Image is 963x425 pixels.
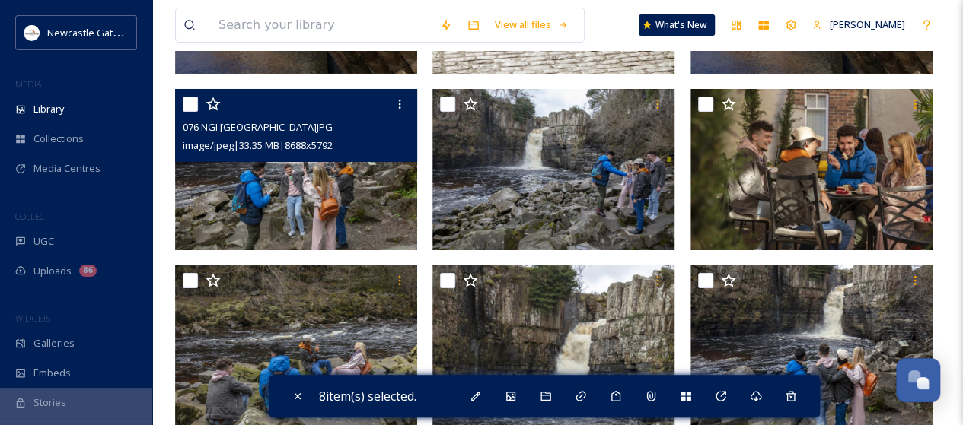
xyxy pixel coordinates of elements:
span: 8 item(s) selected. [319,388,416,404]
span: UGC [33,234,54,249]
a: [PERSON_NAME] [805,10,913,40]
span: COLLECT [15,211,48,222]
span: Collections [33,132,84,146]
span: Media Centres [33,161,100,176]
a: What's New [639,14,715,36]
span: 076 NGI [GEOGRAPHIC_DATA]JPG [183,120,333,134]
a: View all files [487,10,576,40]
img: 076 NGI Gateway Durham.JPG [175,89,417,250]
span: Embeds [33,366,71,380]
img: 058 NGI Gateway Durham.JPG [690,89,933,250]
span: Newcastle Gateshead Initiative [47,25,187,40]
span: WIDGETS [15,312,50,324]
span: [PERSON_NAME] [830,17,905,31]
span: Library [33,102,64,116]
img: DqD9wEUd_400x400.jpg [24,25,40,40]
span: Stories [33,395,66,410]
span: Uploads [33,264,72,278]
button: Open Chat [896,358,940,402]
span: image/jpeg | 33.35 MB | 8688 x 5792 [183,138,333,152]
div: 86 [79,265,97,277]
img: 007 NGI Gateway Durham.JPG [432,89,674,250]
span: MEDIA [15,78,42,90]
input: Search your library [211,8,432,42]
span: Galleries [33,336,75,350]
